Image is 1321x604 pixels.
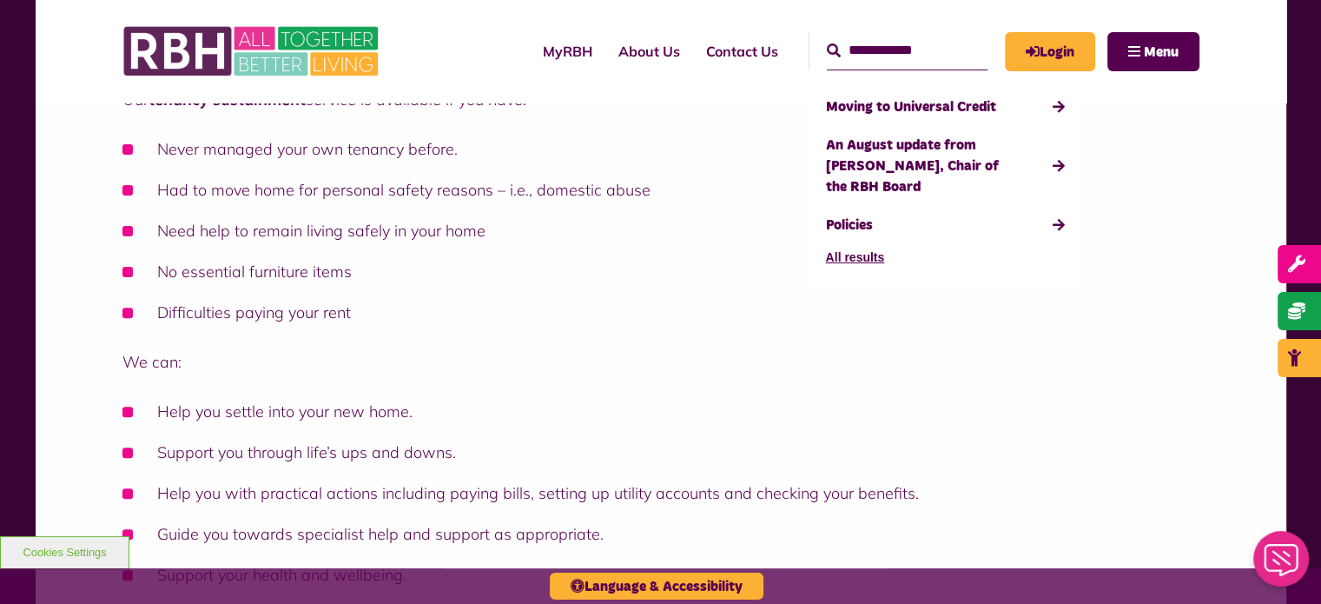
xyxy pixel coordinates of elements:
li: Had to move home for personal safety reasons – i.e., domestic abuse [122,178,1199,202]
li: Need help to remain living safely in your home [122,219,1199,242]
p: We can: [122,350,1199,374]
li: Help you settle into your new home. [122,400,1199,423]
li: Never managed your own tenancy before. [122,137,1199,161]
button: Navigation [1107,32,1199,71]
a: Moving to Universal Credit [826,88,1065,126]
li: No essential furniture items [122,260,1199,283]
li: Support your health and wellbeing. [122,563,1199,587]
a: MyRBH [1005,32,1095,71]
button: All results [826,244,885,271]
a: Contact Us [693,28,791,75]
li: Guide you towards specialist help and support as appropriate. [122,522,1199,546]
button: Language & Accessibility [550,573,763,600]
a: Policies [826,206,1065,244]
iframe: Netcall Web Assistant for live chat [1243,526,1321,604]
input: Search [827,32,987,70]
span: Menu [1144,45,1179,59]
img: RBH [122,17,383,85]
li: Help you with practical actions including paying bills, setting up utility accounts and checking ... [122,481,1199,505]
li: Support you through life’s ups and downs. [122,441,1199,464]
a: About Us [605,28,693,75]
a: MyRBH [530,28,605,75]
li: Difficulties paying your rent [122,301,1199,324]
a: An August update from [PERSON_NAME], Chair of the RBH Board [826,126,1065,206]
